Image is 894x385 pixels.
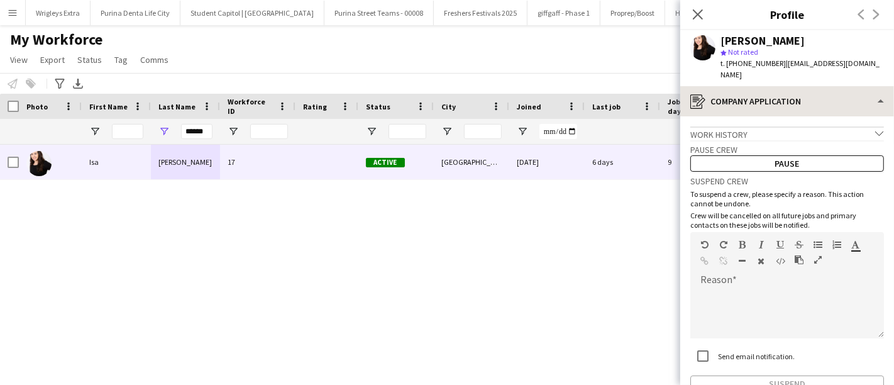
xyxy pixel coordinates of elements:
[757,256,766,266] button: Clear Formatting
[135,52,174,68] a: Comms
[5,52,33,68] a: View
[366,158,405,167] span: Active
[151,145,220,179] div: [PERSON_NAME]
[690,126,884,140] div: Work history
[668,97,719,116] span: Jobs (last 90 days)
[250,124,288,139] input: Workforce ID Filter Input
[324,1,434,25] button: Purina Street Teams - 00008
[441,102,456,111] span: City
[720,59,880,79] span: | [EMAIL_ADDRESS][DOMAIN_NAME]
[140,54,168,65] span: Comms
[720,59,786,68] span: t. [PHONE_NUMBER]
[82,145,151,179] div: Isa
[776,240,785,250] button: Underline
[665,1,724,25] button: Handshake
[434,1,527,25] button: Freshers Festivals 2025
[89,102,128,111] span: First Name
[600,1,665,25] button: Proprep/Boost
[109,52,133,68] a: Tag
[158,126,170,137] button: Open Filter Menu
[728,47,758,57] span: Not rated
[690,176,884,187] h3: Suspend crew
[10,30,102,49] span: My Workforce
[441,126,453,137] button: Open Filter Menu
[719,240,728,250] button: Redo
[70,76,86,91] app-action-btn: Export XLSX
[690,155,884,172] button: Pause
[52,76,67,91] app-action-btn: Advanced filters
[303,102,327,111] span: Rating
[690,189,884,208] p: To suspend a crew, please specify a reason. This action cannot be undone.
[720,35,805,47] div: [PERSON_NAME]
[158,102,196,111] span: Last Name
[509,145,585,179] div: [DATE]
[228,126,239,137] button: Open Filter Menu
[814,240,822,250] button: Unordered List
[832,240,841,250] button: Ordered List
[180,1,324,25] button: Student Capitol | [GEOGRAPHIC_DATA]
[660,145,742,179] div: 9
[26,102,48,111] span: Photo
[464,124,502,139] input: City Filter Input
[814,255,822,265] button: Fullscreen
[40,54,65,65] span: Export
[795,240,803,250] button: Strikethrough
[715,352,795,361] label: Send email notification.
[517,126,528,137] button: Open Filter Menu
[366,102,390,111] span: Status
[89,126,101,137] button: Open Filter Menu
[112,124,143,139] input: First Name Filter Input
[738,256,747,266] button: Horizontal Line
[220,145,295,179] div: 17
[10,54,28,65] span: View
[389,124,426,139] input: Status Filter Input
[434,145,509,179] div: [GEOGRAPHIC_DATA]
[527,1,600,25] button: giffgaff - Phase 1
[680,86,894,116] div: Company application
[851,240,860,250] button: Text Color
[181,124,212,139] input: Last Name Filter Input
[680,6,894,23] h3: Profile
[585,145,660,179] div: 6 days
[738,240,747,250] button: Bold
[539,124,577,139] input: Joined Filter Input
[26,1,91,25] button: Wrigleys Extra
[795,255,803,265] button: Paste as plain text
[72,52,107,68] a: Status
[26,151,52,176] img: Isa Morais
[35,52,70,68] a: Export
[366,126,377,137] button: Open Filter Menu
[91,1,180,25] button: Purina Denta Life City
[77,54,102,65] span: Status
[592,102,621,111] span: Last job
[517,102,541,111] span: Joined
[776,256,785,266] button: HTML Code
[700,240,709,250] button: Undo
[690,211,884,230] p: Crew will be cancelled on all future jobs and primary contacts on these jobs will be notified.
[757,240,766,250] button: Italic
[228,97,273,116] span: Workforce ID
[690,144,884,155] h3: Pause crew
[114,54,128,65] span: Tag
